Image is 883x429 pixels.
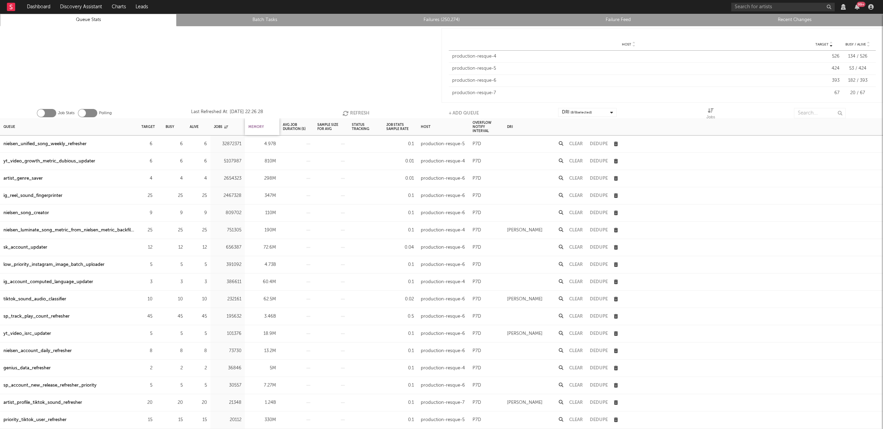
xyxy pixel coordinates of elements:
[386,399,414,407] div: 0.1
[248,330,276,338] div: 18.9M
[248,226,276,235] div: 190M
[473,278,481,286] div: P7D
[569,280,583,284] button: Clear
[3,295,66,303] a: tiktok_sound_audio_classifier
[421,119,430,134] div: Host
[473,347,481,355] div: P7D
[590,176,608,181] button: Dedupe
[473,192,481,200] div: P7D
[141,416,152,424] div: 15
[190,209,207,217] div: 9
[815,42,829,47] span: Target
[857,2,865,7] div: 99 +
[569,142,583,146] button: Clear
[190,174,207,183] div: 4
[3,226,135,235] a: nielsen_luminate_song_metric_from_nielsen_metric_backfiller
[180,16,349,24] a: Batch Tasks
[248,174,276,183] div: 298M
[421,192,465,200] div: production-resque-6
[166,364,183,372] div: 2
[569,211,583,215] button: Clear
[452,90,805,97] div: production-resque-7
[248,119,264,134] div: Memory
[248,209,276,217] div: 110M
[507,399,543,407] div: [PERSON_NAME]
[3,381,97,390] a: sp_account_new_release_refresher_priority
[3,278,93,286] a: ig_account_computed_language_updater
[843,90,872,97] div: 20 / 67
[141,192,152,200] div: 25
[214,157,241,166] div: 5107987
[569,176,583,181] button: Clear
[3,312,70,321] a: sp_track_play_count_refresher
[569,245,583,250] button: Clear
[590,383,608,388] button: Dedupe
[386,226,414,235] div: 0.1
[473,226,481,235] div: P7D
[562,108,592,117] div: DRI
[248,261,276,269] div: 4.73B
[421,416,465,424] div: production-resque-5
[3,157,95,166] div: yt_video_growth_metric_dubious_updater
[166,347,183,355] div: 8
[190,243,207,252] div: 12
[473,261,481,269] div: P7D
[590,262,608,267] button: Dedupe
[590,400,608,405] button: Dedupe
[248,140,276,148] div: 4.97B
[569,418,583,422] button: Clear
[590,280,608,284] button: Dedupe
[166,295,183,303] div: 10
[473,209,481,217] div: P7D
[166,330,183,338] div: 5
[3,364,51,372] a: genius_data_refresher
[386,243,414,252] div: 0.04
[3,347,72,355] div: nielsen_account_daily_refresher
[590,349,608,353] button: Dedupe
[3,119,15,134] div: Queue
[590,314,608,319] button: Dedupe
[3,330,51,338] a: yt_video_isrc_updater
[166,119,174,134] div: Busy
[166,192,183,200] div: 25
[569,193,583,198] button: Clear
[386,364,414,372] div: 0.1
[166,243,183,252] div: 12
[590,366,608,370] button: Dedupe
[386,278,414,286] div: 0.1
[214,140,241,148] div: 32872371
[99,109,112,117] label: Polling
[141,119,155,134] div: Target
[808,77,840,84] div: 393
[214,399,241,407] div: 21348
[3,416,67,424] div: priority_tiktok_user_refresher
[421,381,465,390] div: production-resque-6
[507,226,543,235] div: [PERSON_NAME]
[190,364,207,372] div: 2
[843,65,872,72] div: 53 / 424
[214,295,241,303] div: 232161
[507,295,543,303] div: [PERSON_NAME]
[808,53,840,60] div: 526
[421,157,465,166] div: production-resque-4
[3,174,43,183] div: artist_genre_saver
[706,113,715,121] div: Jobs
[166,209,183,217] div: 9
[4,16,173,24] a: Queue Stats
[473,381,481,390] div: P7D
[190,140,207,148] div: 6
[855,4,860,10] button: 99+
[141,226,152,235] div: 25
[214,381,241,390] div: 30557
[248,192,276,200] div: 347M
[248,243,276,252] div: 72.6M
[214,226,241,235] div: 751305
[473,174,481,183] div: P7D
[421,347,465,355] div: production-resque-6
[3,399,82,407] a: artist_profile_tiktok_sound_refresher
[845,42,866,47] span: Busy / Alive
